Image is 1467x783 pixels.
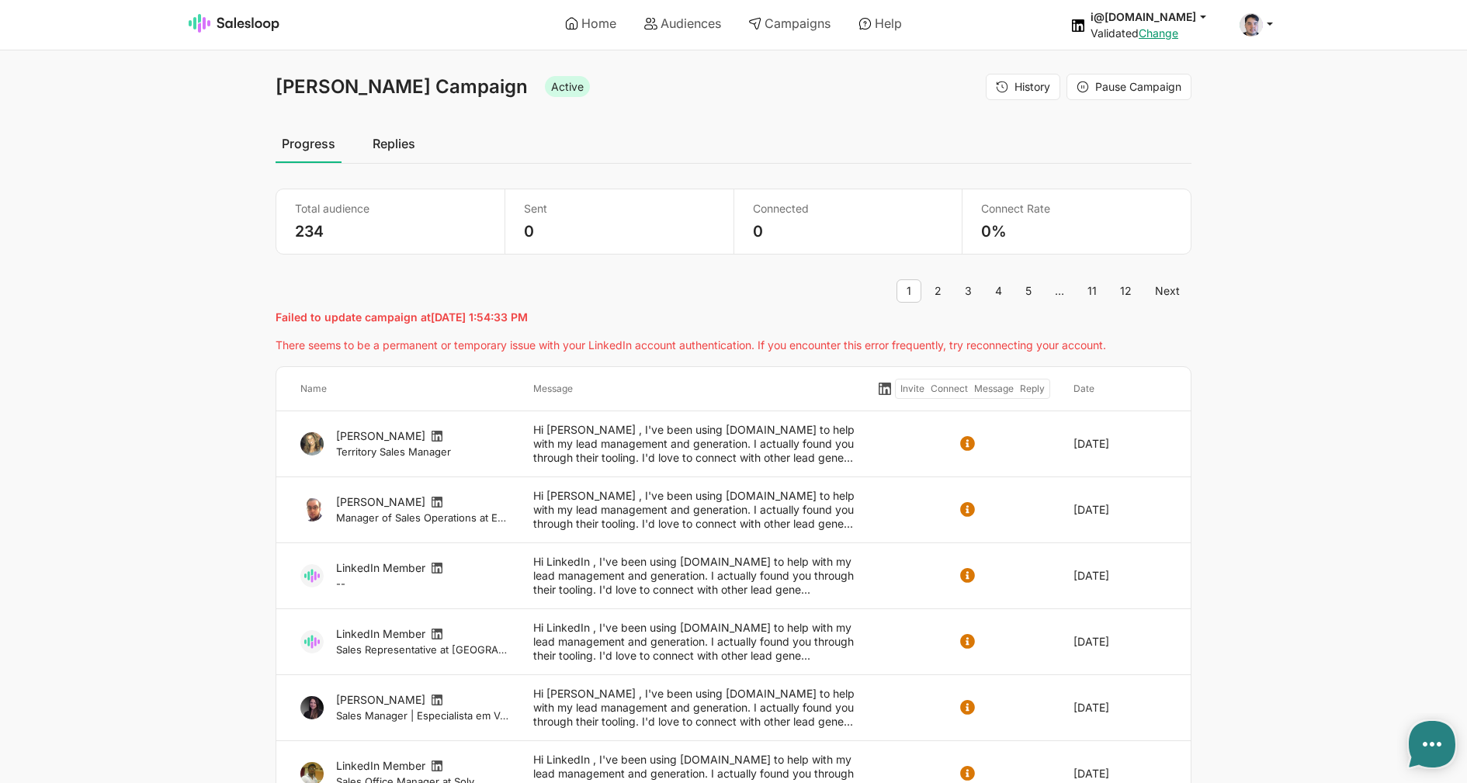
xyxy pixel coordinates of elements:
button: i@[DOMAIN_NAME] [1091,9,1221,24]
a: Home [554,10,627,36]
div: Name [288,379,521,399]
div: Message [971,381,1017,397]
small: Sales Representative at [GEOGRAPHIC_DATA] [336,643,508,657]
div: Validated [1091,26,1221,40]
span: LinkedIn Member [336,759,425,772]
img: Salesloop [189,14,280,33]
a: 12 [1110,279,1142,303]
a: [PERSON_NAME] [336,693,425,706]
p: 0 [753,222,944,241]
p: 234 [295,222,486,241]
small: Manager of Sales Operations at Engage PEO [336,511,508,525]
a: 5 [1015,279,1042,303]
a: Pause Campaign [1066,74,1191,100]
a: 11 [1077,279,1107,303]
div: [DATE] [1061,489,1179,531]
div: Hi LinkedIn , I've been using [DOMAIN_NAME] to help with my lead management and generation. I act... [521,621,875,663]
div: Hi [PERSON_NAME] , I've been using [DOMAIN_NAME] to help with my lead management and generation. ... [521,687,875,729]
span: Active [545,76,590,98]
p: Sent [524,202,715,216]
a: 2 [924,279,952,303]
a: Help [848,10,913,36]
a: Next [1145,279,1190,303]
div: Hi [PERSON_NAME] , I've been using [DOMAIN_NAME] to help with my lead management and generation. ... [521,423,875,465]
div: Hi LinkedIn , I've been using [DOMAIN_NAME] to help with my lead management and generation. I act... [521,555,875,597]
div: Reply [1017,381,1048,397]
p: Total audience [295,202,486,216]
span: LinkedIn Member [336,627,425,640]
a: 4 [985,279,1012,303]
small: -- [336,577,508,591]
a: 3 [955,279,982,303]
p: Connect Rate [981,202,1172,216]
div: Connect [928,381,971,397]
span: [PERSON_NAME] Campaign [276,75,528,98]
span: Pause Campaign [1095,80,1181,93]
div: [DATE] [1061,687,1179,729]
a: [PERSON_NAME] [336,429,425,442]
a: Replies [366,124,421,163]
span: History [1014,80,1050,93]
div: Hi [PERSON_NAME] , I've been using [DOMAIN_NAME] to help with my lead management and generation. ... [521,489,875,531]
span: 1 [896,279,921,303]
small: Sales Manager | Especialista em Vendas de Soluções Tecnológicas para o Setor Financeiro | Transfo... [336,709,508,722]
p: There seems to be a permanent or temporary issue with your LinkedIn account authentication. If yo... [276,338,1191,352]
small: Territory Sales Manager [336,445,508,459]
div: [DATE] [1061,555,1179,597]
button: History [986,74,1060,100]
p: Failed to update campaign at [276,310,1191,324]
div: Invite [897,381,928,397]
a: Audiences [633,10,732,36]
span: [DATE] 1:54:33 PM [431,310,528,324]
span: LinkedIn Member [336,561,425,574]
p: 0 [524,222,715,241]
a: [PERSON_NAME] [336,495,425,508]
div: Date [1061,379,1179,399]
a: Progress [276,124,342,163]
div: [DATE] [1061,621,1179,663]
p: Connected [753,202,944,216]
div: Message [521,379,875,399]
a: Change [1139,26,1178,40]
div: [DATE] [1061,423,1179,465]
span: … [1045,279,1074,303]
p: 0% [981,222,1172,241]
a: Campaigns [737,10,841,36]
